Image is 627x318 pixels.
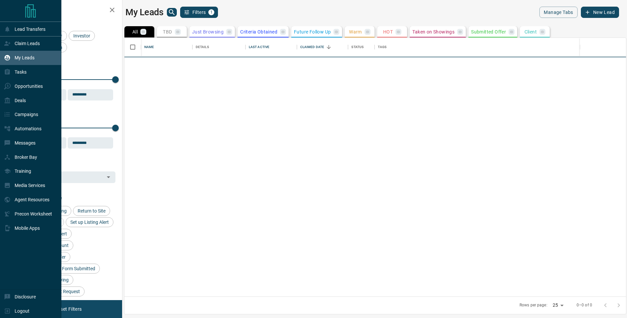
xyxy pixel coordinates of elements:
div: Tags [378,38,386,56]
p: Client [524,30,537,34]
p: Warm [349,30,362,34]
p: 0–0 of 0 [577,302,592,308]
span: 1 [209,10,214,15]
button: search button [167,8,177,17]
div: Set up Listing Alert [66,217,113,227]
div: Claimed Date [300,38,324,56]
div: Last Active [245,38,297,56]
div: Status [348,38,375,56]
button: Filters1 [180,7,218,18]
div: Claimed Date [297,38,348,56]
h2: Filters [21,7,115,15]
div: Tags [375,38,580,56]
h1: My Leads [125,7,164,18]
p: Taken on Showings [412,30,454,34]
button: Manage Tabs [539,7,577,18]
div: Status [351,38,364,56]
div: Investor [69,31,95,41]
p: HOT [383,30,393,34]
button: Reset Filters [50,303,86,315]
div: 25 [550,300,566,310]
div: Name [141,38,192,56]
span: Set up Listing Alert [68,220,111,225]
p: Future Follow Up [294,30,331,34]
span: Return to Site [75,208,108,214]
p: Just Browsing [192,30,224,34]
div: Details [192,38,245,56]
button: Sort [324,42,333,52]
p: Criteria Obtained [240,30,277,34]
button: New Lead [581,7,619,18]
div: Return to Site [73,206,110,216]
button: Open [104,172,113,182]
p: Submitted Offer [471,30,506,34]
span: Investor [71,33,93,38]
p: TBD [163,30,172,34]
div: Name [144,38,154,56]
div: Details [196,38,209,56]
div: Last Active [249,38,269,56]
p: All [132,30,138,34]
p: Rows per page: [520,302,547,308]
